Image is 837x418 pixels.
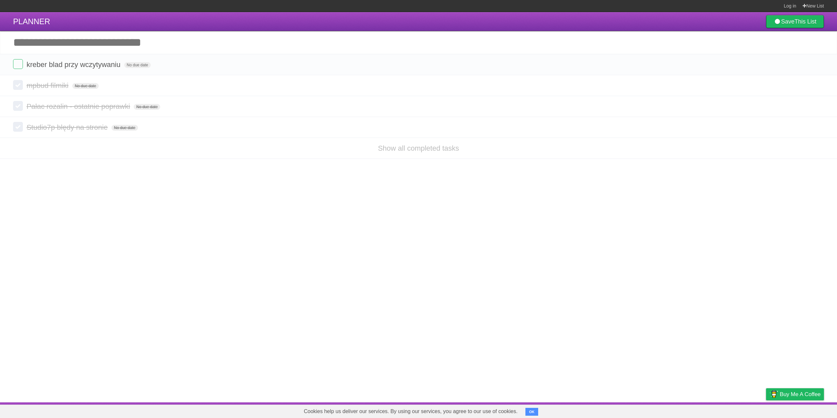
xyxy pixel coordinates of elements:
[26,102,132,110] span: Pałac rozalin - ostatnie poprawki
[794,18,816,25] b: This List
[525,408,538,416] button: OK
[769,389,778,400] img: Buy me a coffee
[766,388,824,400] a: Buy me a coffee
[297,405,524,418] span: Cookies help us deliver our services. By using our services, you agree to our use of cookies.
[72,83,99,89] span: No due date
[679,404,693,416] a: About
[124,62,151,68] span: No due date
[111,125,138,131] span: No due date
[13,101,23,111] label: Done
[26,81,70,90] span: mpbud filmiki
[766,15,824,28] a: SaveThis List
[13,59,23,69] label: Done
[783,404,824,416] a: Suggest a feature
[13,80,23,90] label: Done
[758,404,775,416] a: Privacy
[134,104,160,110] span: No due date
[13,17,50,26] span: PLANNER
[701,404,727,416] a: Developers
[26,123,109,131] span: Studio7p błędy na stronie
[378,144,459,152] a: Show all completed tasks
[735,404,750,416] a: Terms
[780,389,821,400] span: Buy me a coffee
[13,122,23,132] label: Done
[26,60,122,69] span: kreber blad przy wczytywaniu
